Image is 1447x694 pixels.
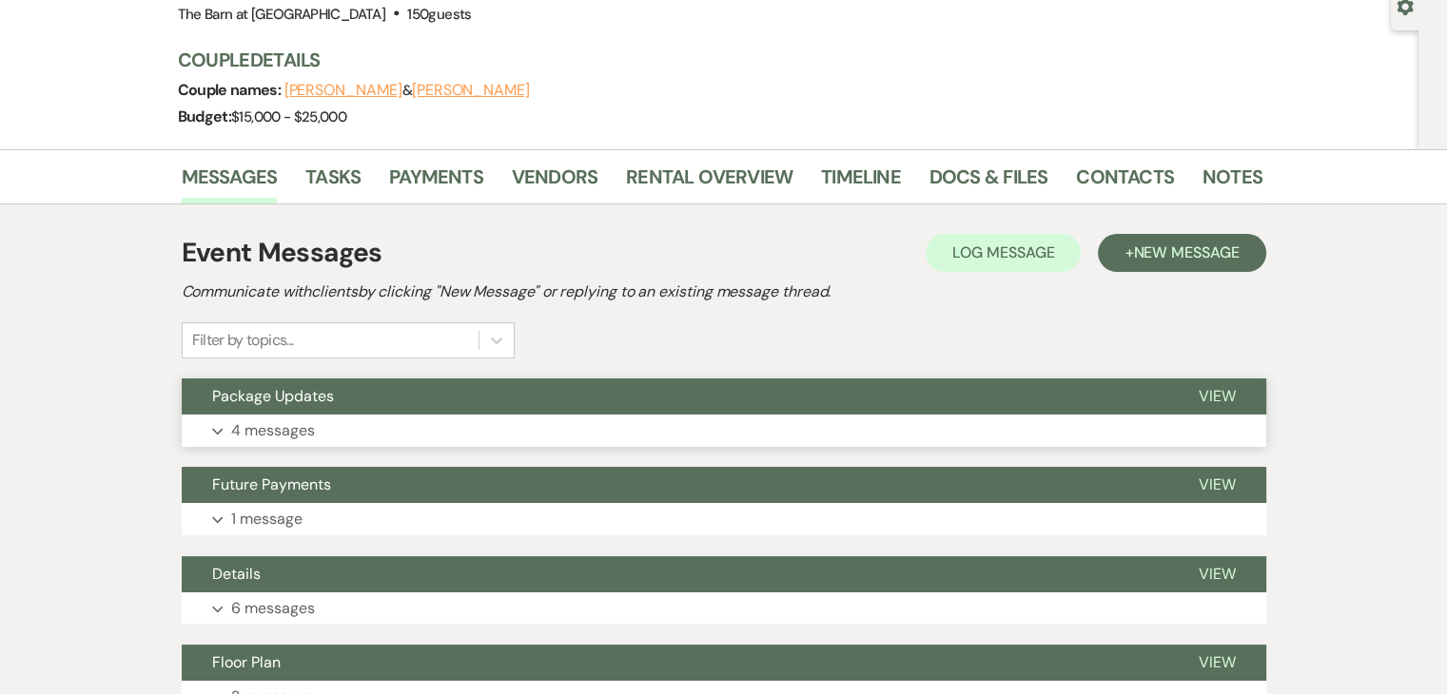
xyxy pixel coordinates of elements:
span: View [1199,564,1236,584]
a: Contacts [1076,162,1174,203]
a: Tasks [305,162,361,203]
a: Vendors [512,162,597,203]
span: Budget: [178,106,232,126]
span: $15,000 - $25,000 [231,107,346,126]
button: Future Payments [182,467,1168,503]
button: View [1168,556,1266,592]
h2: Communicate with clients by clicking "New Message" or replying to an existing message thread. [182,280,1266,303]
span: Package Updates [212,386,334,406]
span: & [284,81,530,100]
button: 4 messages [182,414,1266,447]
button: 1 message [182,503,1266,535]
button: Package Updates [182,378,1168,414]
h3: Couple Details [178,47,1243,73]
span: View [1199,474,1236,494]
span: Floor Plan [212,652,281,672]
span: New Message [1133,242,1239,262]
button: [PERSON_NAME] [284,83,402,98]
button: View [1168,645,1266,681]
span: View [1199,386,1236,406]
span: Future Payments [212,474,331,494]
a: Messages [182,162,278,203]
div: Filter by topics... [192,329,294,352]
a: Notes [1203,162,1262,203]
a: Payments [389,162,483,203]
button: View [1168,378,1266,414]
button: Details [182,556,1168,592]
a: Docs & Files [929,162,1047,203]
button: Log Message [926,234,1081,272]
button: +New Message [1098,234,1265,272]
span: Couple names: [178,80,284,100]
span: Log Message [952,242,1054,262]
p: 1 message [231,507,303,531]
p: 6 messages [231,596,315,621]
a: Timeline [821,162,901,203]
span: View [1199,652,1236,672]
button: Floor Plan [182,645,1168,681]
button: [PERSON_NAME] [412,83,530,98]
h1: Event Messages [182,233,382,273]
span: Details [212,564,261,584]
button: 6 messages [182,592,1266,625]
a: Rental Overview [626,162,792,203]
p: 4 messages [231,418,315,443]
button: View [1168,467,1266,503]
span: The Barn at [GEOGRAPHIC_DATA] [178,5,385,24]
span: 150 guests [407,5,471,24]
